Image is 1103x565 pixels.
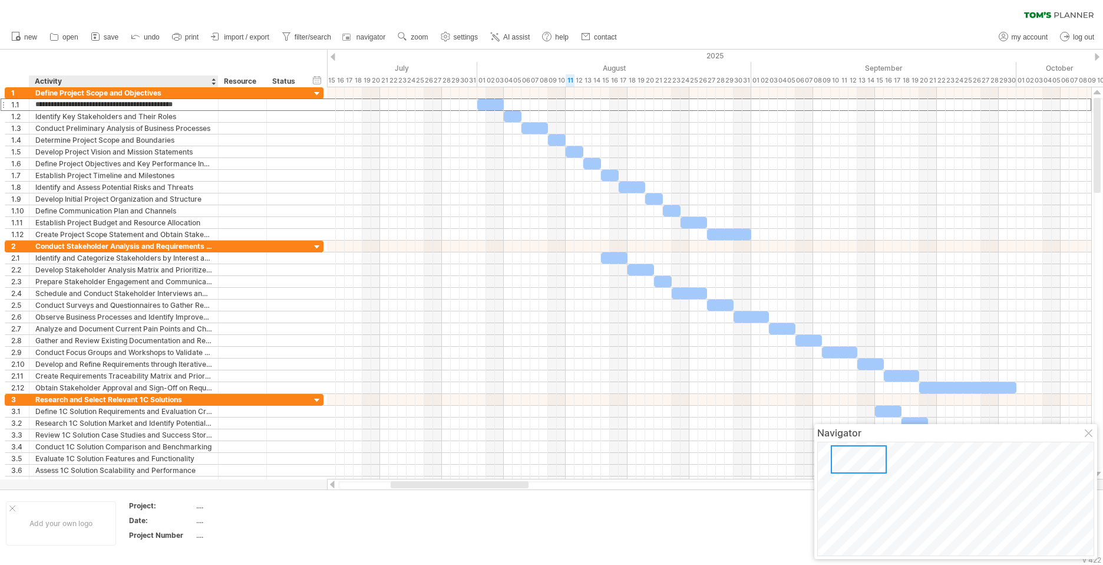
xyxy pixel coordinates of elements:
[11,217,29,228] div: 1.11
[11,229,29,240] div: 1.12
[981,74,990,87] div: Saturday, 27 September 2025
[672,74,681,87] div: Saturday, 23 August 2025
[919,74,928,87] div: Saturday, 20 September 2025
[663,74,672,87] div: Friday, 22 August 2025
[910,74,919,87] div: Friday, 19 September 2025
[521,74,530,87] div: Wednesday, 6 August 2025
[963,74,972,87] div: Thursday, 25 September 2025
[795,74,804,87] div: Saturday, 6 September 2025
[35,182,212,193] div: Identify and Assess Potential Risks and Threats
[35,441,212,452] div: Conduct 1C Solution Comparison and Benchmarking
[857,74,866,87] div: Saturday, 13 September 2025
[35,465,212,476] div: Assess 1C Solution Scalability and Performance
[407,74,415,87] div: Thursday, 24 July 2025
[327,74,336,87] div: Tuesday, 15 July 2025
[1034,74,1043,87] div: Friday, 3 October 2025
[380,74,389,87] div: Monday, 21 July 2025
[848,74,857,87] div: Friday, 12 September 2025
[11,288,29,299] div: 2.4
[354,74,362,87] div: Friday, 18 July 2025
[548,74,557,87] div: Saturday, 9 August 2025
[996,29,1051,45] a: my account
[725,74,734,87] div: Friday, 29 August 2025
[169,29,202,45] a: print
[1057,29,1098,45] a: log out
[1008,74,1016,87] div: Tuesday, 30 September 2025
[11,182,29,193] div: 1.8
[1073,33,1094,41] span: log out
[295,33,331,41] span: filter/search
[566,74,574,87] div: Monday, 11 August 2025
[11,300,29,311] div: 2.5
[11,359,29,370] div: 2.10
[893,74,901,87] div: Wednesday, 17 September 2025
[901,74,910,87] div: Thursday, 18 September 2025
[11,465,29,476] div: 3.6
[185,33,199,41] span: print
[35,193,212,205] div: Develop Initial Project Organization and Structure
[35,300,212,311] div: Conduct Surveys and Questionnaires to Gather Requirements
[35,217,212,228] div: Establish Project Budget and Resource Allocation
[35,370,212,382] div: Create Requirements Traceability Matrix and Prioritize Requirements
[539,74,548,87] div: Friday, 8 August 2025
[11,146,29,157] div: 1.5
[1043,74,1052,87] div: Saturday, 4 October 2025
[196,530,295,540] div: ....
[224,75,260,87] div: Resource
[583,74,592,87] div: Wednesday, 13 August 2025
[787,74,795,87] div: Friday, 5 September 2025
[574,74,583,87] div: Tuesday, 12 August 2025
[742,74,751,87] div: Sunday, 31 August 2025
[11,441,29,452] div: 3.4
[35,429,212,441] div: Review 1C Solution Case Studies and Success Stories
[628,74,636,87] div: Monday, 18 August 2025
[35,158,212,169] div: Define Project Objectives and Key Performance Indicators
[937,74,946,87] div: Monday, 22 September 2025
[11,370,29,382] div: 2.11
[35,418,212,429] div: Research 1C Solution Market and Identify Potential Vendors
[345,74,354,87] div: Thursday, 17 July 2025
[35,406,212,417] div: Define 1C Solution Requirements and Evaluation Criteria
[11,205,29,216] div: 1.10
[35,87,212,98] div: Define Project Scope and Objectives
[341,29,389,45] a: navigator
[11,158,29,169] div: 1.6
[47,29,82,45] a: open
[35,382,212,393] div: Obtain Stakeholder Approval and Sign-Off on Requirements Document
[11,134,29,146] div: 1.4
[11,252,29,264] div: 2.1
[129,530,194,540] div: Project Number
[129,501,194,511] div: Project:
[203,62,477,74] div: July 2025
[11,347,29,358] div: 2.9
[840,74,848,87] div: Thursday, 11 September 2025
[1069,74,1078,87] div: Tuesday, 7 October 2025
[35,205,212,216] div: Define Communication Plan and Channels
[822,74,831,87] div: Tuesday, 9 September 2025
[972,74,981,87] div: Friday, 26 September 2025
[539,29,572,45] a: help
[707,74,716,87] div: Wednesday, 27 August 2025
[946,74,955,87] div: Tuesday, 23 September 2025
[398,74,407,87] div: Wednesday, 23 July 2025
[487,29,533,45] a: AI assist
[619,74,628,87] div: Sunday, 17 August 2025
[62,33,78,41] span: open
[35,335,212,346] div: Gather and Review Existing Documentation and Reports
[35,170,212,181] div: Establish Project Timeline and Milestones
[11,311,29,323] div: 2.6
[557,74,566,87] div: Sunday, 10 August 2025
[35,111,212,122] div: Identify Key Stakeholders and Their Roles
[654,74,663,87] div: Thursday, 21 August 2025
[35,359,212,370] div: Develop and Refine Requirements through Iterative Feedback
[129,515,194,525] div: Date:
[11,453,29,464] div: 3.5
[11,193,29,205] div: 1.9
[1052,74,1061,87] div: Sunday, 5 October 2025
[415,74,424,87] div: Friday, 25 July 2025
[468,74,477,87] div: Thursday, 31 July 2025
[804,74,813,87] div: Sunday, 7 September 2025
[11,406,29,417] div: 3.1
[578,29,620,45] a: contact
[35,477,212,488] div: Analyze 1C Solution Integration and Compatibility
